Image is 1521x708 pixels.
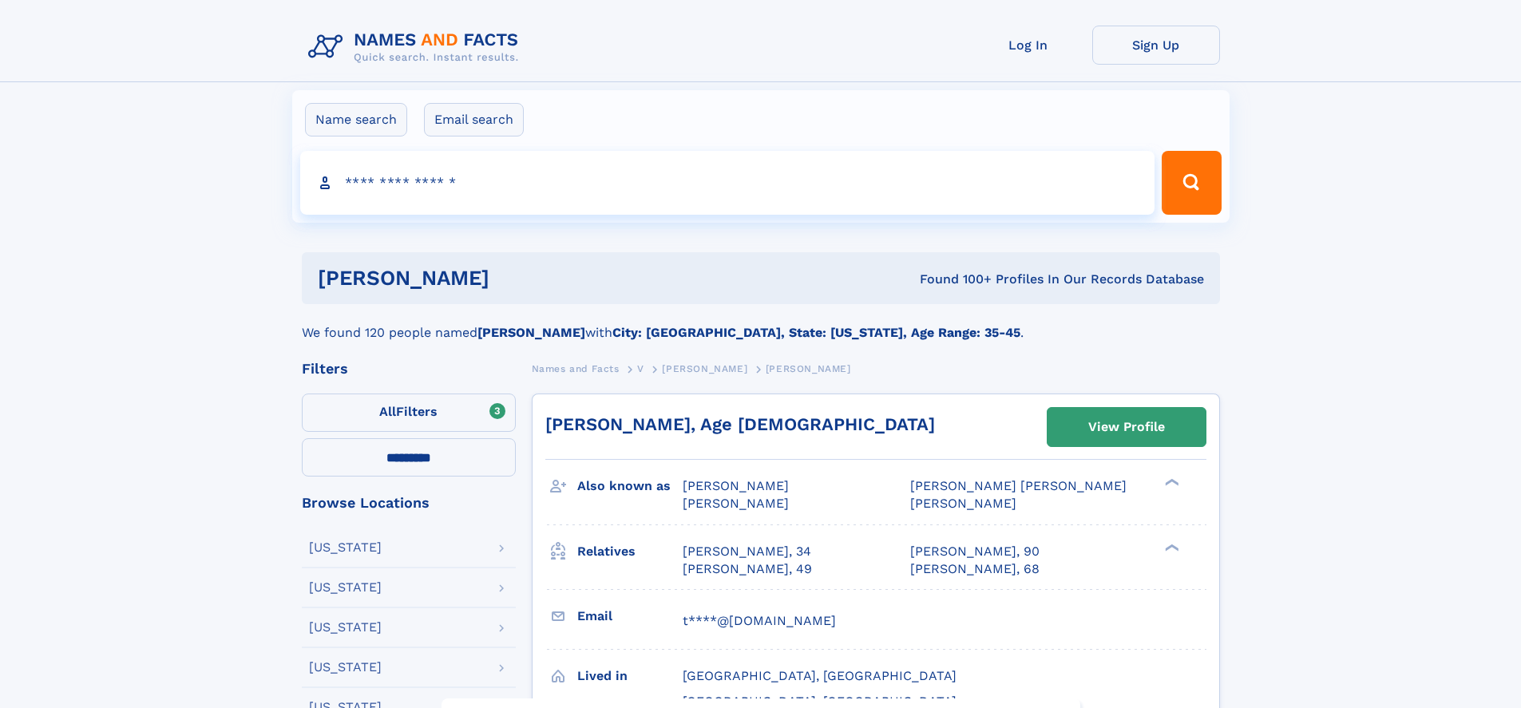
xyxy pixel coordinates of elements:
div: Filters [302,362,516,376]
span: [PERSON_NAME] [683,496,789,511]
a: [PERSON_NAME], 49 [683,560,812,578]
a: [PERSON_NAME], Age [DEMOGRAPHIC_DATA] [545,414,935,434]
a: [PERSON_NAME], 34 [683,543,811,560]
div: View Profile [1088,409,1165,445]
span: [PERSON_NAME] [683,478,789,493]
a: Names and Facts [532,358,620,378]
h3: Lived in [577,663,683,690]
img: Logo Names and Facts [302,26,532,69]
span: [PERSON_NAME] [766,363,851,374]
label: Email search [424,103,524,136]
a: [PERSON_NAME], 90 [910,543,1040,560]
div: Found 100+ Profiles In Our Records Database [704,271,1204,288]
div: We found 120 people named with . [302,304,1220,342]
a: View Profile [1048,408,1206,446]
label: Filters [302,394,516,432]
div: [US_STATE] [309,621,382,634]
b: [PERSON_NAME] [477,325,585,340]
div: [US_STATE] [309,581,382,594]
h3: Email [577,603,683,630]
span: [PERSON_NAME] [PERSON_NAME] [910,478,1127,493]
span: All [379,404,396,419]
div: [US_STATE] [309,541,382,554]
span: V [637,363,644,374]
b: City: [GEOGRAPHIC_DATA], State: [US_STATE], Age Range: 35-45 [612,325,1020,340]
a: [PERSON_NAME] [662,358,747,378]
h3: Also known as [577,473,683,500]
a: [PERSON_NAME], 68 [910,560,1040,578]
input: search input [300,151,1155,215]
h3: Relatives [577,538,683,565]
a: Log In [964,26,1092,65]
div: ❯ [1161,542,1180,552]
div: ❯ [1161,477,1180,488]
div: Browse Locations [302,496,516,510]
a: Sign Up [1092,26,1220,65]
h1: [PERSON_NAME] [318,268,705,288]
label: Name search [305,103,407,136]
span: [GEOGRAPHIC_DATA], [GEOGRAPHIC_DATA] [683,668,957,683]
a: V [637,358,644,378]
span: [PERSON_NAME] [662,363,747,374]
div: [US_STATE] [309,661,382,674]
button: Search Button [1162,151,1221,215]
span: [PERSON_NAME] [910,496,1016,511]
